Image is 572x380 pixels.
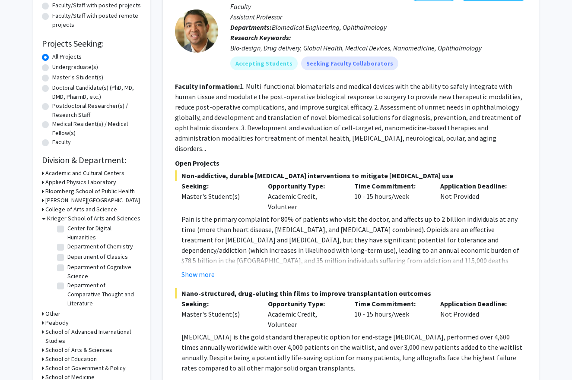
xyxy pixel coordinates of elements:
[434,181,520,212] div: Not Provided
[52,119,141,138] label: Medical Resident(s) / Medical Fellow(s)
[272,23,387,31] span: Biomedical Engineering, Ophthalmology
[348,298,434,330] div: 10 - 15 hours/week
[348,181,434,212] div: 10 - 15 hours/week
[67,224,139,242] label: Center for Digital Humanities
[181,309,255,319] div: Master's Student(s)
[175,82,240,91] b: Faculty Information:
[52,101,141,119] label: Postdoctoral Researcher(s) / Research Staff
[261,298,348,330] div: Academic Credit, Volunteer
[440,298,514,309] p: Application Deadline:
[67,281,139,308] label: Department of Comparative Thought and Literature
[45,169,124,178] h3: Academic and Cultural Centers
[52,1,141,10] label: Faculty/Staff with posted projects
[301,57,398,70] mat-chip: Seeking Faculty Collaborators
[434,298,520,330] div: Not Provided
[52,138,71,147] label: Faculty
[175,288,527,298] span: Nano-structured, drug-eluting thin films to improve transplantation outcomes
[45,364,126,373] h3: School of Government & Policy
[175,82,522,153] fg-read-more: 1. Multi-functional biomaterials and medical devices with the ability to safely integrate with hu...
[175,158,527,168] p: Open Projects
[354,298,428,309] p: Time Commitment:
[175,170,527,181] span: Non-addictive, durable [MEDICAL_DATA] interventions to mitigate [MEDICAL_DATA] use
[230,12,527,22] p: Assistant Professor
[67,242,133,251] label: Department of Chemistry
[181,269,215,280] button: Show more
[268,181,341,191] p: Opportunity Type:
[52,83,141,101] label: Doctoral Candidate(s) (PhD, MD, DMD, PharmD, etc.)
[181,214,527,286] p: Pain is the primary complaint for 80% of patients who visit the doctor, and affects up to 2 billi...
[230,1,527,12] p: Faculty
[45,178,116,187] h3: Applied Physics Laboratory
[45,355,97,364] h3: School of Education
[230,33,291,42] b: Research Keywords:
[230,43,527,53] div: Bio-design, Drug delivery, Global Health, Medical Devices, Nanomedicine, Ophthalmology
[45,205,117,214] h3: College of Arts and Science
[354,181,428,191] p: Time Commitment:
[181,332,527,373] p: [MEDICAL_DATA] is the gold standard therapeutic option for end-stage [MEDICAL_DATA], performed ov...
[42,38,141,49] h2: Projects Seeking:
[67,308,139,326] label: Department of Earth and Planetary Sciences
[45,187,135,196] h3: Bloomberg School of Public Health
[45,327,141,345] h3: School of Advanced International Studies
[45,318,69,327] h3: Peabody
[230,23,272,31] b: Departments:
[45,196,140,205] h3: [PERSON_NAME][GEOGRAPHIC_DATA]
[67,263,139,281] label: Department of Cognitive Science
[261,181,348,212] div: Academic Credit, Volunteer
[268,298,341,309] p: Opportunity Type:
[67,252,128,261] label: Department of Classics
[52,52,82,61] label: All Projects
[47,214,140,223] h3: Krieger School of Arts and Sciences
[42,155,141,165] h2: Division & Department:
[45,309,60,318] h3: Other
[52,63,98,72] label: Undergraduate(s)
[440,181,514,191] p: Application Deadline:
[230,57,298,70] mat-chip: Accepting Students
[181,298,255,309] p: Seeking:
[181,191,255,201] div: Master's Student(s)
[52,73,103,82] label: Master's Student(s)
[45,345,112,355] h3: School of Arts & Sciences
[181,181,255,191] p: Seeking:
[52,11,141,29] label: Faculty/Staff with posted remote projects
[6,341,37,374] iframe: Chat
